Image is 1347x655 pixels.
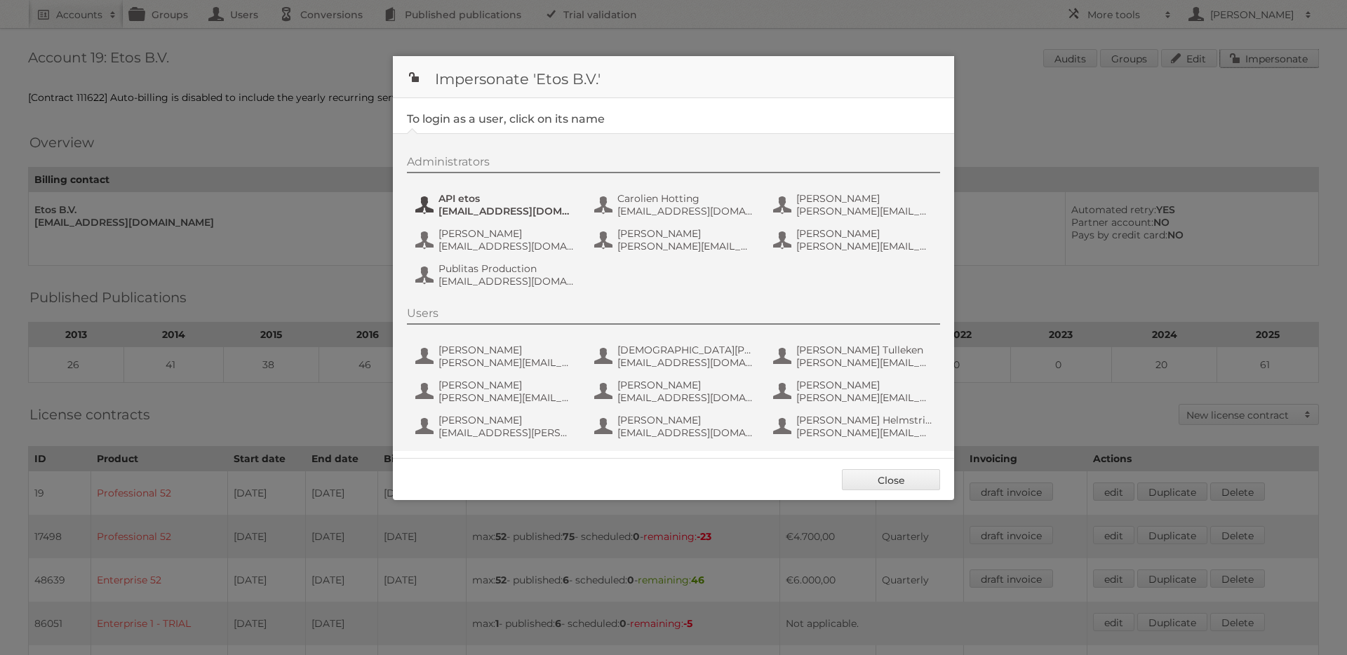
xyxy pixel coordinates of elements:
[796,379,932,391] span: [PERSON_NAME]
[593,191,758,219] button: Carolien Hotting [EMAIL_ADDRESS][DOMAIN_NAME]
[796,414,932,426] span: [PERSON_NAME] Helmstrijd
[593,412,758,440] button: [PERSON_NAME] [EMAIL_ADDRESS][DOMAIN_NAME]
[796,356,932,369] span: [PERSON_NAME][EMAIL_ADDRESS][PERSON_NAME][DOMAIN_NAME]
[593,226,758,254] button: [PERSON_NAME] [PERSON_NAME][EMAIL_ADDRESS][PERSON_NAME][DOMAIN_NAME]
[438,275,575,288] span: [EMAIL_ADDRESS][DOMAIN_NAME]
[772,412,937,440] button: [PERSON_NAME] Helmstrijd [PERSON_NAME][EMAIL_ADDRESS][DOMAIN_NAME]
[796,205,932,217] span: [PERSON_NAME][EMAIL_ADDRESS][PERSON_NAME][PERSON_NAME][DOMAIN_NAME]
[407,112,605,126] legend: To login as a user, click on its name
[393,56,954,98] h1: Impersonate 'Etos B.V.'
[617,391,753,404] span: [EMAIL_ADDRESS][DOMAIN_NAME]
[438,344,575,356] span: [PERSON_NAME]
[414,412,579,440] button: [PERSON_NAME] [EMAIL_ADDRESS][PERSON_NAME][DOMAIN_NAME]
[414,261,579,289] button: Publitas Production [EMAIL_ADDRESS][DOMAIN_NAME]
[407,155,940,173] div: Administrators
[617,240,753,252] span: [PERSON_NAME][EMAIL_ADDRESS][PERSON_NAME][DOMAIN_NAME]
[414,191,579,219] button: API etos [EMAIL_ADDRESS][DOMAIN_NAME]
[438,205,575,217] span: [EMAIL_ADDRESS][DOMAIN_NAME]
[438,426,575,439] span: [EMAIL_ADDRESS][PERSON_NAME][DOMAIN_NAME]
[438,227,575,240] span: [PERSON_NAME]
[438,379,575,391] span: [PERSON_NAME]
[593,377,758,405] button: [PERSON_NAME] [EMAIL_ADDRESS][DOMAIN_NAME]
[438,240,575,252] span: [EMAIL_ADDRESS][DOMAIN_NAME]
[414,226,579,254] button: [PERSON_NAME] [EMAIL_ADDRESS][DOMAIN_NAME]
[842,469,940,490] a: Close
[414,342,579,370] button: [PERSON_NAME] [PERSON_NAME][EMAIL_ADDRESS][PERSON_NAME][DOMAIN_NAME]
[438,262,575,275] span: Publitas Production
[796,240,932,252] span: [PERSON_NAME][EMAIL_ADDRESS][PERSON_NAME][DOMAIN_NAME]
[407,306,940,325] div: Users
[617,192,753,205] span: Carolien Hotting
[796,344,932,356] span: [PERSON_NAME] Tulleken
[617,379,753,391] span: [PERSON_NAME]
[796,192,932,205] span: [PERSON_NAME]
[796,227,932,240] span: [PERSON_NAME]
[772,342,937,370] button: [PERSON_NAME] Tulleken [PERSON_NAME][EMAIL_ADDRESS][PERSON_NAME][DOMAIN_NAME]
[617,227,753,240] span: [PERSON_NAME]
[438,192,575,205] span: API etos
[438,356,575,369] span: [PERSON_NAME][EMAIL_ADDRESS][PERSON_NAME][DOMAIN_NAME]
[617,344,753,356] span: [DEMOGRAPHIC_DATA][PERSON_NAME]
[617,205,753,217] span: [EMAIL_ADDRESS][DOMAIN_NAME]
[772,377,937,405] button: [PERSON_NAME] [PERSON_NAME][EMAIL_ADDRESS][DOMAIN_NAME]
[593,342,758,370] button: [DEMOGRAPHIC_DATA][PERSON_NAME] [EMAIL_ADDRESS][DOMAIN_NAME]
[438,414,575,426] span: [PERSON_NAME]
[617,426,753,439] span: [EMAIL_ADDRESS][DOMAIN_NAME]
[772,226,937,254] button: [PERSON_NAME] [PERSON_NAME][EMAIL_ADDRESS][PERSON_NAME][DOMAIN_NAME]
[414,377,579,405] button: [PERSON_NAME] [PERSON_NAME][EMAIL_ADDRESS][DOMAIN_NAME]
[438,391,575,404] span: [PERSON_NAME][EMAIL_ADDRESS][DOMAIN_NAME]
[772,191,937,219] button: [PERSON_NAME] [PERSON_NAME][EMAIL_ADDRESS][PERSON_NAME][PERSON_NAME][DOMAIN_NAME]
[796,391,932,404] span: [PERSON_NAME][EMAIL_ADDRESS][DOMAIN_NAME]
[617,414,753,426] span: [PERSON_NAME]
[617,356,753,369] span: [EMAIL_ADDRESS][DOMAIN_NAME]
[796,426,932,439] span: [PERSON_NAME][EMAIL_ADDRESS][DOMAIN_NAME]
